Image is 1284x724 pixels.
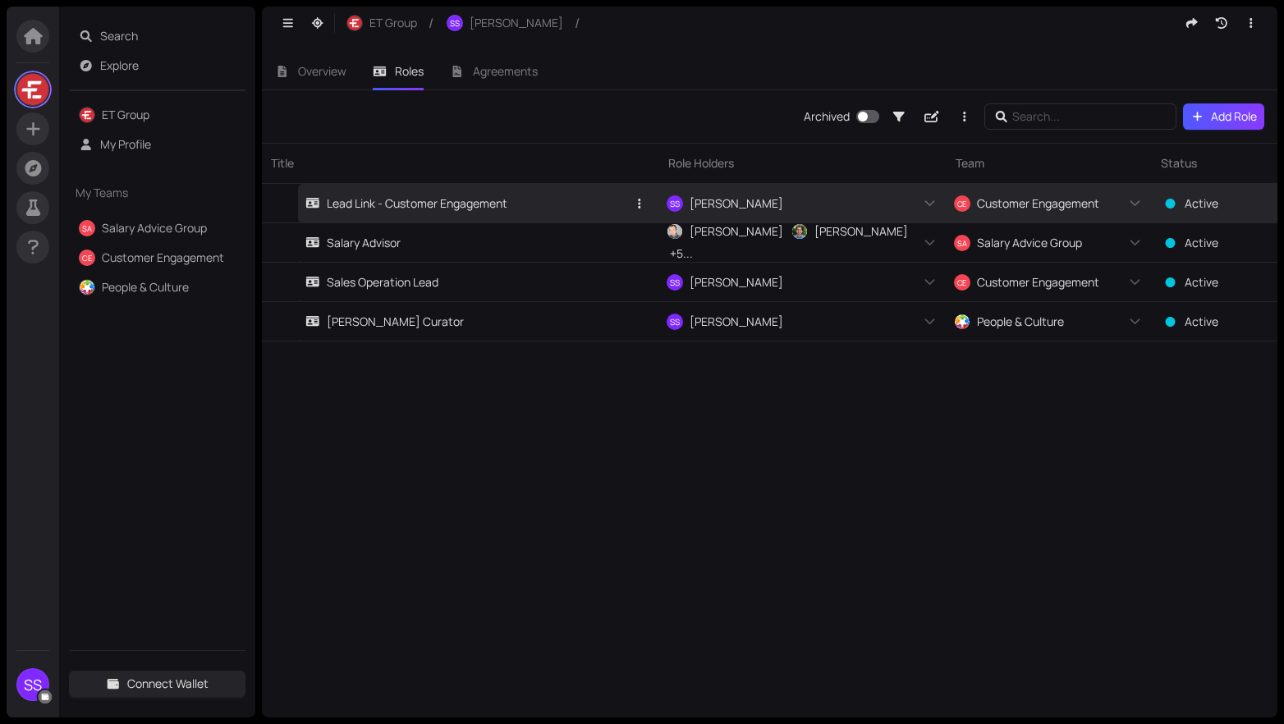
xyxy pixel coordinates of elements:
[338,10,425,36] button: ET Group
[262,144,659,183] div: Title
[347,16,362,30] img: r-RjKx4yED.jpeg
[24,668,42,701] span: SS
[977,233,1082,251] span: Salary Advice Group
[977,273,1099,291] span: Customer Engagement
[76,184,210,202] span: My Teams
[977,312,1064,330] span: People & Culture
[305,223,626,262] a: Salary Advisor
[667,223,682,238] img: YeKmpkczRP.jpeg
[17,74,48,105] img: LsfHRQdbm8.jpeg
[305,312,464,330] div: [PERSON_NAME] Curator
[127,675,209,693] span: Connect Wallet
[957,195,967,210] span: CE
[450,19,460,28] span: SS
[305,273,438,291] div: Sales Operation Lead
[690,222,783,240] span: [PERSON_NAME]
[690,194,783,212] span: [PERSON_NAME]
[814,222,908,240] span: [PERSON_NAME]
[670,195,680,211] span: SS
[100,57,139,73] a: Explore
[659,144,947,183] div: Role Holders
[438,10,571,36] button: SS[PERSON_NAME]
[470,14,563,32] span: [PERSON_NAME]
[69,671,245,697] button: Connect Wallet
[670,313,680,329] span: SS
[305,233,401,251] div: Salary Advisor
[102,250,224,265] a: Customer Engagement
[957,274,967,289] span: CE
[977,194,1099,212] span: Customer Engagement
[369,14,417,32] span: ET Group
[1012,108,1153,126] input: Search...
[690,273,783,291] span: [PERSON_NAME]
[395,63,424,79] span: Roles
[69,174,245,212] div: My Teams
[1183,103,1265,130] button: Add Role
[1185,273,1218,291] span: Active
[1211,108,1257,126] span: Add Role
[473,63,538,79] span: Agreements
[663,243,696,263] div: + 5 ...
[100,23,236,49] span: Search
[670,273,680,290] span: SS
[305,263,626,301] a: Sales Operation Lead
[1185,194,1218,212] span: Active
[102,107,149,122] a: ET Group
[947,144,1152,183] div: Team
[1185,233,1218,251] span: Active
[957,235,966,250] span: SA
[955,314,970,328] img: Syfz6RGCbl.jpeg
[305,184,626,222] a: Lead Link - Customer Engagement
[102,220,207,236] a: Salary Advice Group
[690,312,783,330] span: [PERSON_NAME]
[804,108,850,126] div: Archived
[102,279,189,295] a: People & Culture
[298,63,346,79] span: Overview
[792,223,807,238] img: L9tovuUmoS.jpeg
[100,136,151,152] a: My Profile
[1185,312,1218,330] span: Active
[305,194,507,212] div: Lead Link - Customer Engagement
[305,302,626,341] a: [PERSON_NAME] Curator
